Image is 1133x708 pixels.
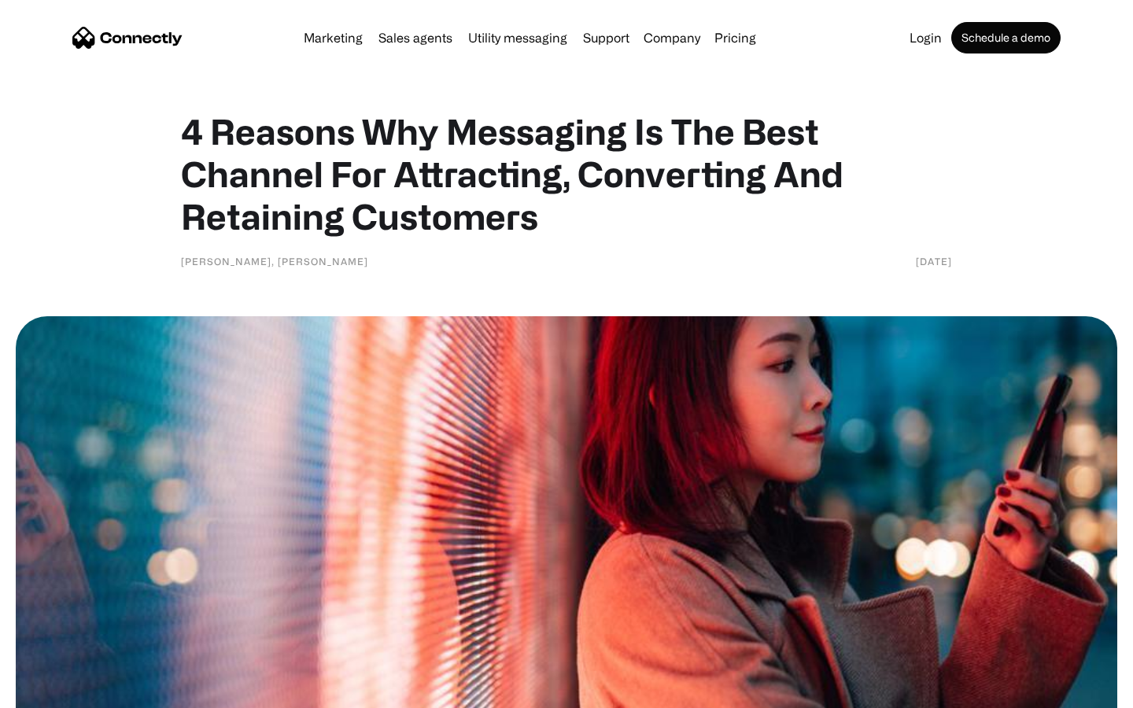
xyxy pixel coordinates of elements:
div: [PERSON_NAME], [PERSON_NAME] [181,253,368,269]
a: Login [903,31,948,44]
ul: Language list [31,680,94,702]
a: Schedule a demo [951,22,1061,53]
a: Marketing [297,31,369,44]
aside: Language selected: English [16,680,94,702]
h1: 4 Reasons Why Messaging Is The Best Channel For Attracting, Converting And Retaining Customers [181,110,952,238]
div: Company [644,27,700,49]
a: Utility messaging [462,31,574,44]
a: Support [577,31,636,44]
a: Sales agents [372,31,459,44]
div: [DATE] [916,253,952,269]
a: Pricing [708,31,762,44]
